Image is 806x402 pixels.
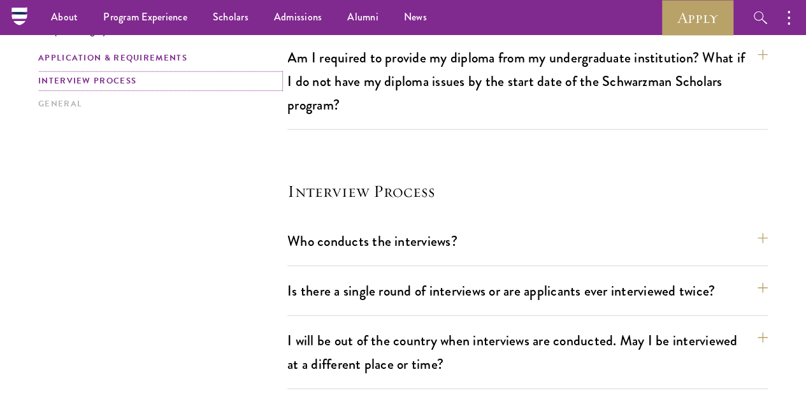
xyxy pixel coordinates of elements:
h4: Interview Process [287,181,768,201]
button: Who conducts the interviews? [287,227,768,255]
button: I will be out of the country when interviews are conducted. May I be interviewed at a different p... [287,326,768,378]
a: General [38,97,280,111]
p: Jump to category: [38,24,287,36]
a: Interview Process [38,75,280,88]
a: Application & Requirements [38,52,280,65]
button: Is there a single round of interviews or are applicants ever interviewed twice? [287,276,768,305]
button: Am I required to provide my diploma from my undergraduate institution? What if I do not have my d... [287,43,768,119]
